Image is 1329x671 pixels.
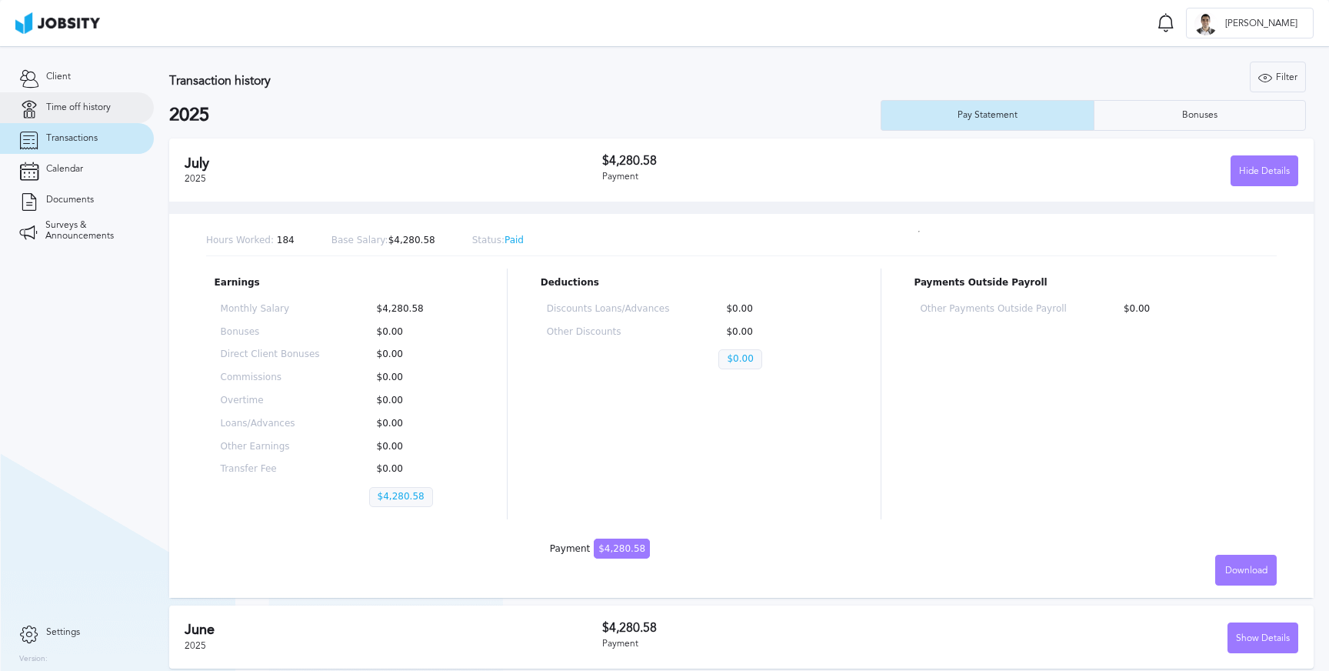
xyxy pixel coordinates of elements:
h2: July [185,155,602,172]
div: Bonuses [1174,110,1225,121]
div: C [1194,12,1217,35]
p: $0.00 [369,349,468,360]
span: Calendar [46,164,83,175]
div: Payment [602,172,951,182]
p: Payments Outside Payroll [914,278,1268,289]
h3: $4,280.58 [602,154,951,168]
p: $0.00 [718,349,761,369]
p: $0.00 [369,396,468,406]
p: Other Earnings [221,442,320,452]
div: Payment [602,639,951,649]
div: Filter [1251,62,1305,93]
span: Hours Worked: [206,235,274,245]
p: $4,280.58 [369,487,433,507]
label: Version: [19,655,48,664]
h2: June [185,622,602,638]
p: $4,280.58 [369,304,468,315]
p: $0.00 [369,464,468,475]
h3: $4,280.58 [602,621,951,635]
button: Download [1215,555,1277,586]
p: Transfer Fee [221,464,320,475]
p: Direct Client Bonuses [221,349,320,360]
span: Documents [46,195,94,205]
p: Monthly Salary [221,304,320,315]
span: Transactions [46,133,98,144]
p: Deductions [541,278,848,289]
p: Loans/Advances [221,419,320,429]
div: Pay Statement [950,110,1025,121]
p: $0.00 [369,372,468,383]
img: ab4bad089aa723f57921c736e9817d99.png [15,12,100,34]
span: Time off history [46,102,111,113]
div: Show Details [1228,623,1297,654]
button: Pay Statement [881,100,1094,131]
span: 2025 [185,173,206,184]
p: $0.00 [718,327,841,338]
p: Bonuses [221,327,320,338]
button: Show Details [1227,623,1298,653]
p: 184 [206,235,295,246]
p: Overtime [221,396,320,406]
p: $4,280.58 [331,235,435,246]
p: Other Payments Outside Payroll [920,304,1066,315]
span: [PERSON_NAME] [1217,18,1305,29]
button: Filter [1250,62,1306,92]
button: C[PERSON_NAME] [1186,8,1314,38]
span: Status: [472,235,505,245]
span: Base Salary: [331,235,388,245]
span: 2025 [185,640,206,651]
p: Earnings [215,278,475,289]
p: $0.00 [369,442,468,452]
p: Discounts Loans/Advances [547,304,670,315]
button: Hide Details [1231,155,1298,186]
button: Bonuses [1094,100,1307,131]
p: $0.00 [369,327,468,338]
div: Hide Details [1231,156,1297,187]
p: Commissions [221,372,320,383]
span: Settings [46,627,80,638]
span: Download [1225,566,1267,576]
span: $4,280.58 [594,539,650,559]
div: Payment [550,544,650,555]
p: $0.00 [718,304,841,315]
span: Client [46,72,71,82]
span: Surveys & Announcements [45,220,135,242]
p: Other Discounts [547,327,670,338]
p: $0.00 [1116,304,1262,315]
p: $0.00 [369,419,468,429]
h2: 2025 [169,105,881,126]
h3: Transaction history [169,74,791,88]
p: Paid [472,235,524,246]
